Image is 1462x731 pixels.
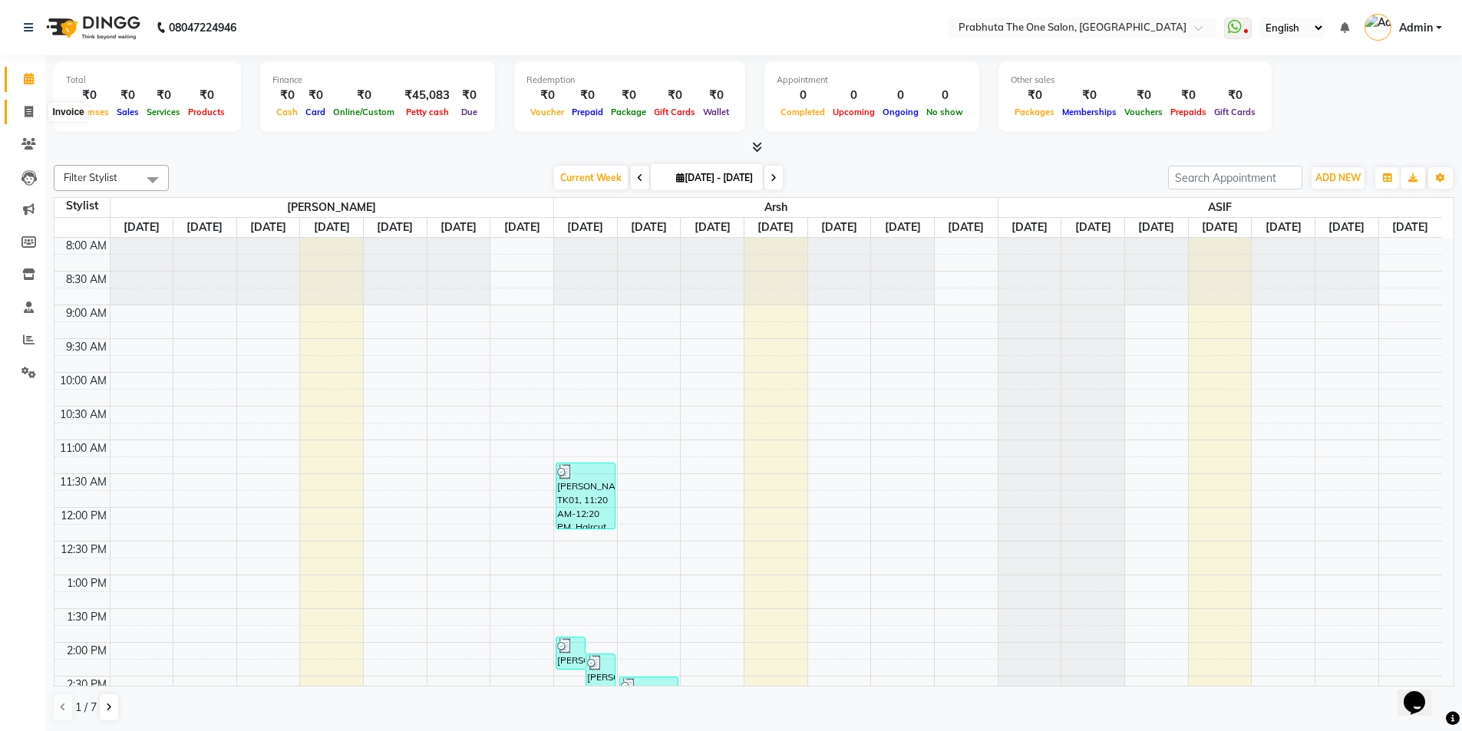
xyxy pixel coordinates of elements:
[650,87,699,104] div: ₹0
[1011,87,1058,104] div: ₹0
[111,198,554,217] span: [PERSON_NAME]
[1210,107,1259,117] span: Gift Cards
[57,474,110,490] div: 11:30 AM
[184,87,229,104] div: ₹0
[63,238,110,254] div: 8:00 AM
[879,107,922,117] span: Ongoing
[329,87,398,104] div: ₹0
[1399,20,1433,36] span: Admin
[66,74,229,87] div: Total
[1008,218,1051,237] a: September 1, 2025
[1315,172,1361,183] span: ADD NEW
[64,575,110,591] div: 1:00 PM
[143,107,184,117] span: Services
[556,637,585,669] div: [PERSON_NAME], TK02, 01:55 PM-02:25 PM, [PERSON_NAME]
[58,542,110,558] div: 12:30 PM
[628,218,670,237] a: September 2, 2025
[247,218,289,237] a: September 3, 2025
[650,107,699,117] span: Gift Cards
[1167,87,1210,104] div: ₹0
[302,87,329,104] div: ₹0
[754,218,797,237] a: September 4, 2025
[63,272,110,288] div: 8:30 AM
[829,107,879,117] span: Upcoming
[526,107,568,117] span: Voucher
[457,107,481,117] span: Due
[699,107,733,117] span: Wallet
[183,218,226,237] a: September 2, 2025
[169,6,236,49] b: 08047224946
[554,166,628,189] span: Current Week
[1325,218,1368,237] a: September 6, 2025
[1365,14,1391,41] img: Admin
[945,218,987,237] a: September 7, 2025
[568,87,607,104] div: ₹0
[1058,87,1120,104] div: ₹0
[184,107,229,117] span: Products
[75,700,97,716] span: 1 / 7
[272,74,483,87] div: Finance
[57,373,110,389] div: 10:00 AM
[143,87,184,104] div: ₹0
[1199,218,1241,237] a: September 4, 2025
[57,407,110,423] div: 10:30 AM
[54,198,110,214] div: Stylist
[272,107,302,117] span: Cash
[456,87,483,104] div: ₹0
[113,107,143,117] span: Sales
[1011,74,1259,87] div: Other sales
[777,107,829,117] span: Completed
[1120,107,1167,117] span: Vouchers
[311,218,353,237] a: September 4, 2025
[879,87,922,104] div: 0
[556,463,615,528] div: [PERSON_NAME], TK01, 11:20 AM-12:20 PM, Haircut,[PERSON_NAME]
[672,172,757,183] span: [DATE] - [DATE]
[1210,87,1259,104] div: ₹0
[63,339,110,355] div: 9:30 AM
[39,6,144,49] img: logo
[998,198,1442,217] span: ASIF
[58,508,110,524] div: 12:00 PM
[568,107,607,117] span: Prepaid
[607,87,650,104] div: ₹0
[113,87,143,104] div: ₹0
[1011,107,1058,117] span: Packages
[64,643,110,659] div: 2:00 PM
[57,440,110,456] div: 11:00 AM
[63,305,110,321] div: 9:00 AM
[272,87,302,104] div: ₹0
[699,87,733,104] div: ₹0
[526,87,568,104] div: ₹0
[1262,218,1305,237] a: September 5, 2025
[402,107,453,117] span: Petty cash
[1135,218,1177,237] a: September 3, 2025
[829,87,879,104] div: 0
[398,87,456,104] div: ₹45,083
[1398,670,1447,716] iframe: chat widget
[777,87,829,104] div: 0
[1072,218,1114,237] a: September 2, 2025
[374,218,416,237] a: September 5, 2025
[882,218,924,237] a: September 6, 2025
[1120,87,1167,104] div: ₹0
[437,218,480,237] a: September 6, 2025
[302,107,329,117] span: Card
[1167,107,1210,117] span: Prepaids
[48,103,87,121] div: Invoice
[607,107,650,117] span: Package
[777,74,967,87] div: Appointment
[1312,167,1365,189] button: ADD NEW
[64,677,110,693] div: 2:30 PM
[554,198,998,217] span: Arsh
[1389,218,1431,237] a: September 7, 2025
[691,218,734,237] a: September 3, 2025
[501,218,543,237] a: September 7, 2025
[64,171,117,183] span: Filter Stylist
[818,218,860,237] a: September 5, 2025
[64,609,110,625] div: 1:30 PM
[564,218,606,237] a: September 1, 2025
[526,74,733,87] div: Redemption
[922,107,967,117] span: No show
[1058,107,1120,117] span: Memberships
[586,654,615,719] div: [PERSON_NAME], TK03, 02:10 PM-03:10 PM, Kids Haircut,[PERSON_NAME]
